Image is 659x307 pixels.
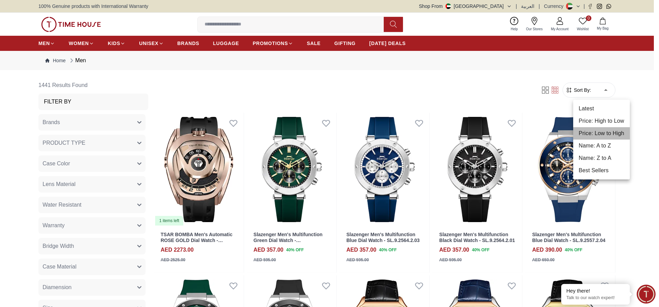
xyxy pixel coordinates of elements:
[566,287,625,294] div: Hey there!
[566,295,625,301] p: Talk to our watch expert!
[637,285,656,304] div: Chat Widget
[573,102,630,115] li: Latest
[573,152,630,164] li: Name: Z to A
[573,115,630,127] li: Price: High to Low
[573,127,630,140] li: Price: Low to High
[573,164,630,177] li: Best Sellers
[573,140,630,152] li: Name: A to Z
